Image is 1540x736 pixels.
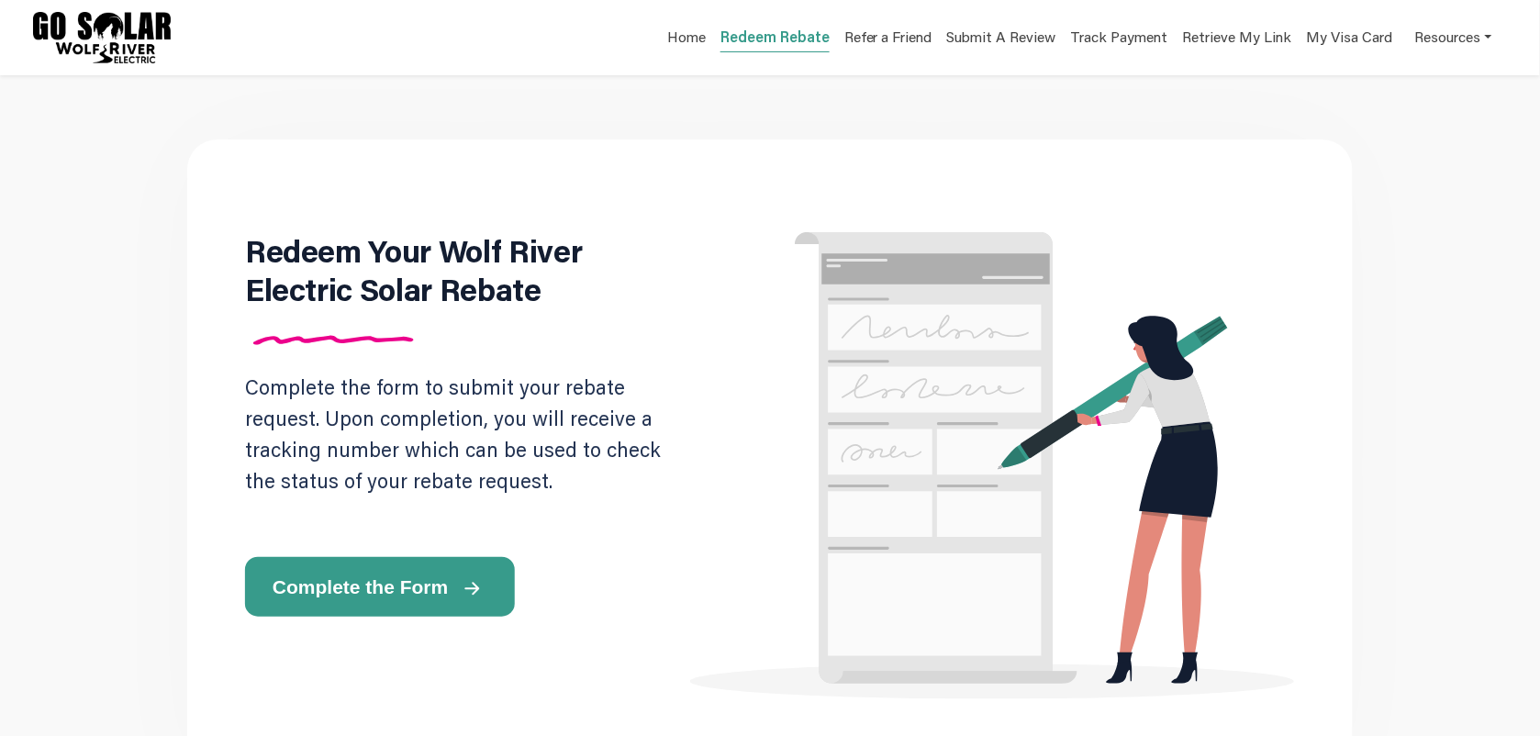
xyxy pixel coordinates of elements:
[245,372,672,496] p: Complete the form to submit your rebate request. Upon completion, you will receive a tracking num...
[720,27,830,52] a: Redeem Rebate
[33,12,171,63] img: Program logo
[1415,18,1492,56] a: Resources
[667,27,706,53] a: Home
[245,335,421,345] img: Divider
[245,557,515,617] button: Complete the Form
[273,577,448,597] span: Complete the Form
[690,231,1295,700] img: Rebate form
[844,27,932,53] a: Refer a Friend
[1307,18,1393,56] a: My Visa Card
[1071,27,1168,53] a: Track Payment
[947,27,1056,53] a: Submit A Review
[245,231,672,308] h1: Redeem Your Wolf River Electric Solar Rebate
[1183,27,1292,53] a: Retrieve My Link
